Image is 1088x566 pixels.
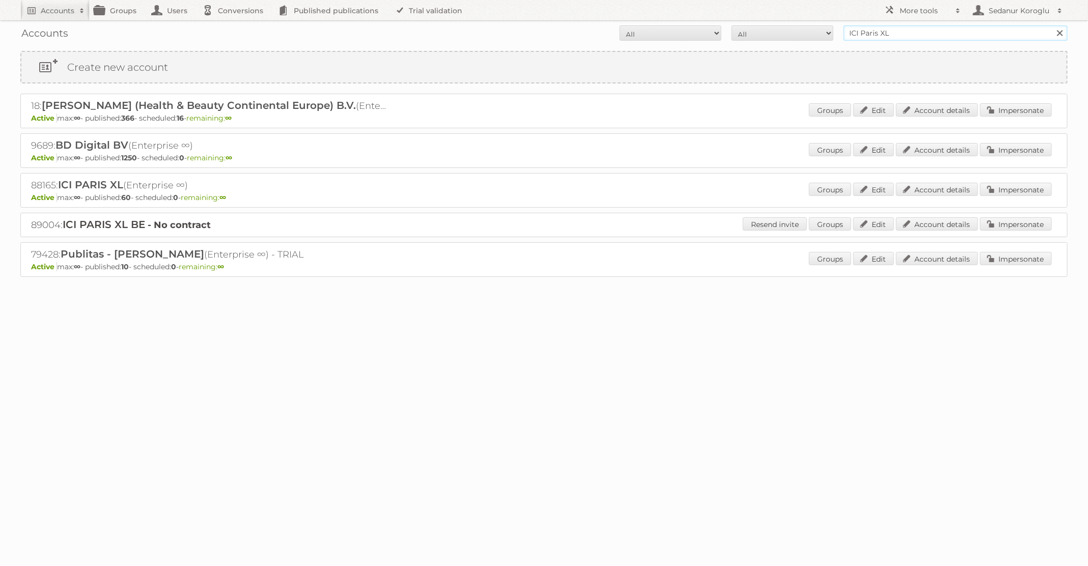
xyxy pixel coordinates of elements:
[219,193,226,202] strong: ∞
[853,217,894,231] a: Edit
[896,183,978,196] a: Account details
[121,193,131,202] strong: 60
[58,179,123,191] span: ICI PARIS XL
[186,114,232,123] span: remaining:
[173,193,178,202] strong: 0
[853,103,894,117] a: Edit
[179,153,184,162] strong: 0
[42,99,356,111] span: [PERSON_NAME] (Health & Beauty Continental Europe) B.V.
[809,143,851,156] a: Groups
[853,183,894,196] a: Edit
[31,262,1057,271] p: max: - published: - scheduled: -
[980,217,1052,231] a: Impersonate
[743,217,807,231] a: Resend invite
[177,114,184,123] strong: 16
[181,193,226,202] span: remaining:
[853,252,894,265] a: Edit
[121,114,134,123] strong: 366
[63,218,145,231] span: ICI PARIS XL BE
[31,153,57,162] span: Active
[41,6,74,16] h2: Accounts
[31,193,57,202] span: Active
[148,219,211,231] strong: - No contract
[61,248,204,260] span: Publitas - [PERSON_NAME]
[179,262,224,271] span: remaining:
[187,153,232,162] span: remaining:
[809,183,851,196] a: Groups
[809,103,851,117] a: Groups
[225,114,232,123] strong: ∞
[31,193,1057,202] p: max: - published: - scheduled: -
[900,6,951,16] h2: More tools
[74,262,80,271] strong: ∞
[896,103,978,117] a: Account details
[896,252,978,265] a: Account details
[121,262,129,271] strong: 10
[896,217,978,231] a: Account details
[980,252,1052,265] a: Impersonate
[980,183,1052,196] a: Impersonate
[21,52,1067,82] a: Create new account
[986,6,1052,16] h2: Sedanur Koroglu
[809,217,851,231] a: Groups
[31,153,1057,162] p: max: - published: - scheduled: -
[121,153,137,162] strong: 1250
[217,262,224,271] strong: ∞
[74,153,80,162] strong: ∞
[809,252,851,265] a: Groups
[31,179,387,192] h2: 88165: (Enterprise ∞)
[31,114,57,123] span: Active
[980,143,1052,156] a: Impersonate
[896,143,978,156] a: Account details
[74,193,80,202] strong: ∞
[171,262,176,271] strong: 0
[31,99,387,112] h2: 18: (Enterprise ∞)
[31,114,1057,123] p: max: - published: - scheduled: -
[31,139,387,152] h2: 9689: (Enterprise ∞)
[74,114,80,123] strong: ∞
[55,139,128,151] span: BD Digital BV
[226,153,232,162] strong: ∞
[980,103,1052,117] a: Impersonate
[853,143,894,156] a: Edit
[31,248,387,261] h2: 79428: (Enterprise ∞) - TRIAL
[31,219,211,231] a: 89004:ICI PARIS XL BE - No contract
[31,262,57,271] span: Active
